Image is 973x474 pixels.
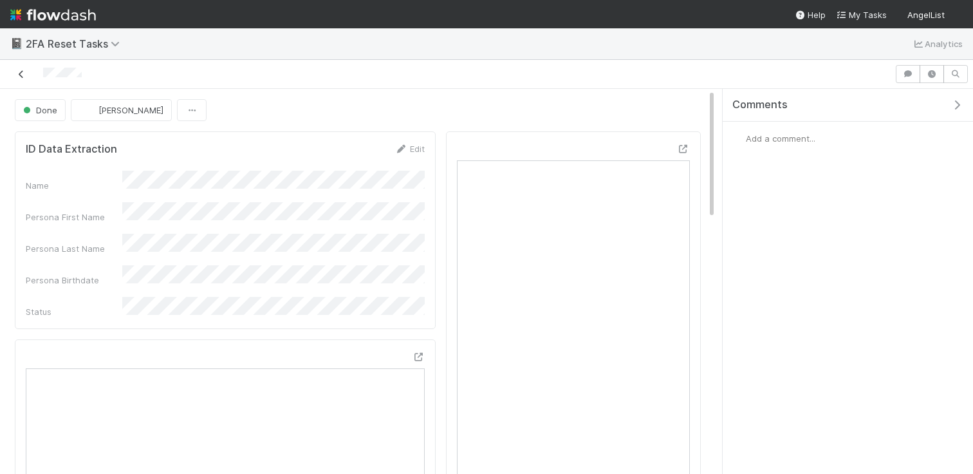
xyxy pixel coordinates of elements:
div: Help [795,8,826,21]
img: avatar_a8b9208c-77c1-4b07-b461-d8bc701f972e.png [733,132,746,145]
h5: ID Data Extraction [26,143,117,156]
a: Edit [394,144,425,154]
div: Persona Birthdate [26,274,122,287]
img: avatar_a8b9208c-77c1-4b07-b461-d8bc701f972e.png [950,9,963,22]
div: Status [26,305,122,318]
a: My Tasks [836,8,887,21]
span: AngelList [907,10,945,20]
div: Persona Last Name [26,242,122,255]
a: Analytics [912,36,963,52]
span: Add a comment... [746,133,815,144]
img: logo-inverted-e16ddd16eac7371096b0.svg [10,4,96,26]
button: [PERSON_NAME] [71,99,172,121]
span: 2FA Reset Tasks [26,37,126,50]
div: Persona First Name [26,211,122,223]
img: avatar_a8b9208c-77c1-4b07-b461-d8bc701f972e.png [82,104,95,117]
span: Comments [732,99,788,111]
span: 📓 [10,38,23,49]
span: Done [21,105,57,115]
span: [PERSON_NAME] [98,105,163,115]
span: My Tasks [836,10,887,20]
div: Name [26,179,122,192]
button: Done [15,99,66,121]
